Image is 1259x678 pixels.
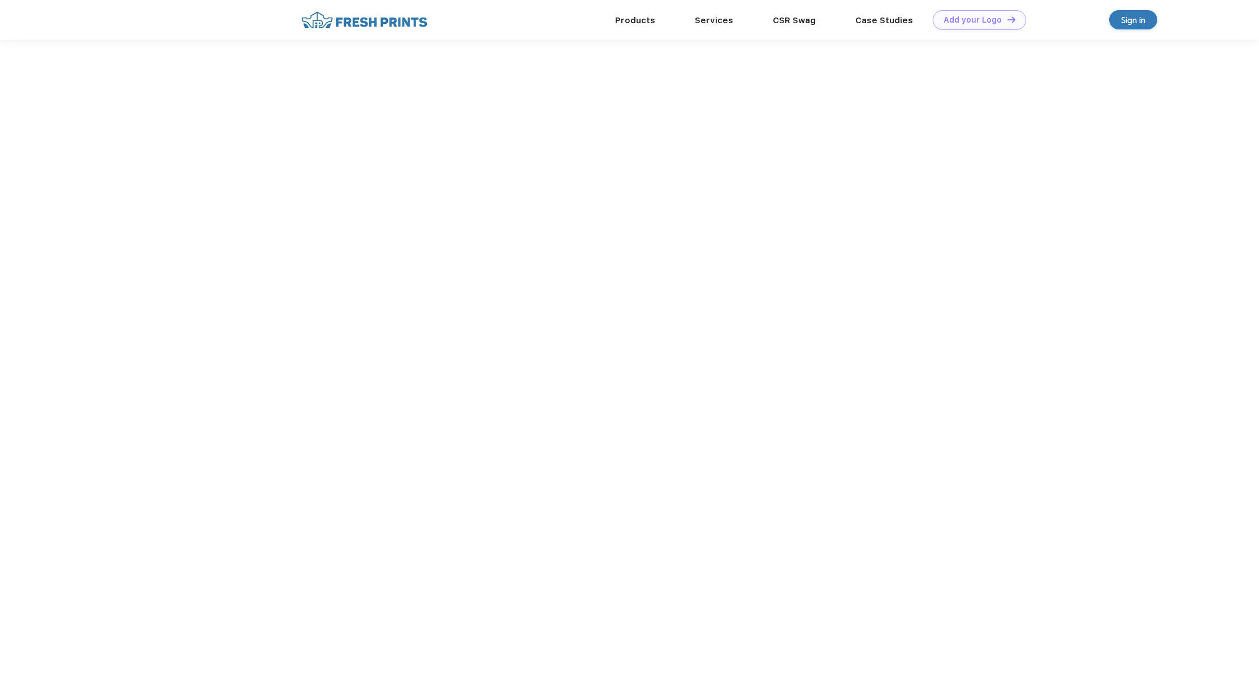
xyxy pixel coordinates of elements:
[1121,14,1145,27] div: Sign in
[944,15,1002,25] div: Add your Logo
[615,15,655,25] a: Products
[298,10,431,30] img: fo%20logo%202.webp
[1109,10,1157,29] a: Sign in
[1007,16,1015,23] img: DT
